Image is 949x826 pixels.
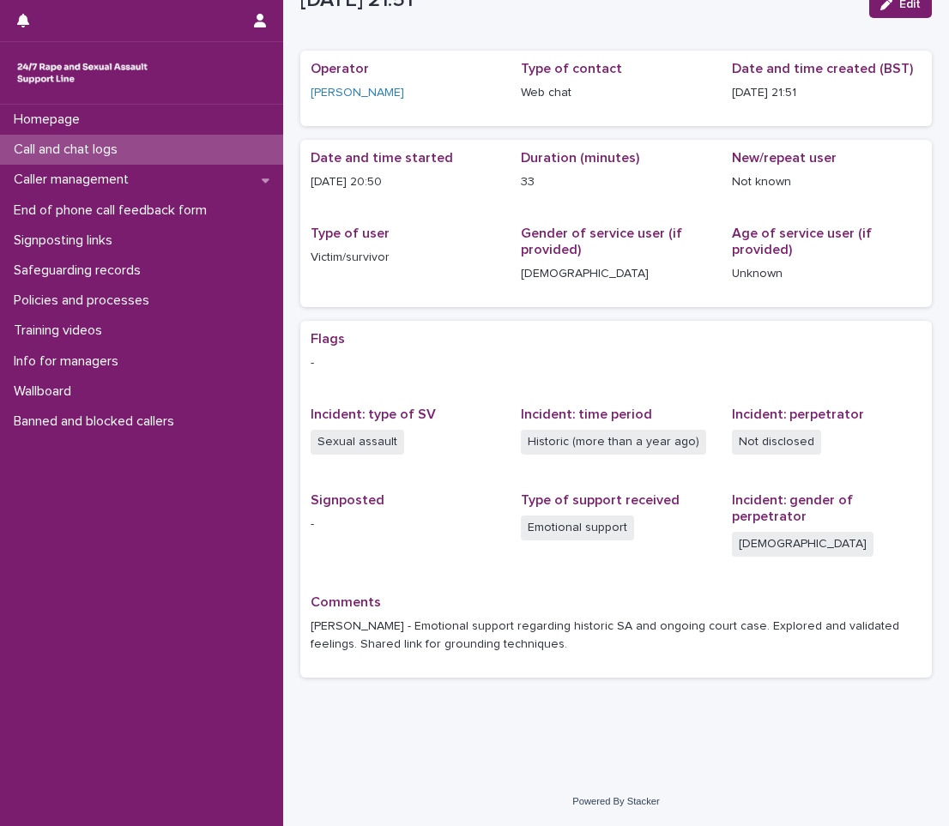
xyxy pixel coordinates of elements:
[311,515,500,534] p: -
[311,151,453,165] span: Date and time started
[732,62,913,75] span: Date and time created (BST)
[311,618,922,654] p: [PERSON_NAME] - Emotional support regarding historic SA and ongoing court case. Explored and vali...
[311,84,404,102] a: [PERSON_NAME]
[521,84,710,102] p: Web chat
[311,332,345,346] span: Flags
[7,262,154,279] p: Safeguarding records
[732,430,821,455] span: Not disclosed
[732,84,922,102] p: [DATE] 21:51
[14,56,151,90] img: rhQMoQhaT3yELyF149Cw
[521,430,706,455] span: Historic (more than a year ago)
[521,151,639,165] span: Duration (minutes)
[311,226,390,240] span: Type of user
[7,112,94,128] p: Homepage
[732,151,837,165] span: New/repeat user
[7,232,126,249] p: Signposting links
[732,532,873,557] span: [DEMOGRAPHIC_DATA]
[7,142,131,158] p: Call and chat logs
[7,323,116,339] p: Training videos
[732,226,872,256] span: Age of service user (if provided)
[521,173,710,191] p: 33
[732,407,864,421] span: Incident: perpetrator
[521,226,682,256] span: Gender of service user (if provided)
[311,62,369,75] span: Operator
[521,265,710,283] p: [DEMOGRAPHIC_DATA]
[311,249,500,267] p: Victim/survivor
[521,493,680,507] span: Type of support received
[7,413,188,430] p: Banned and blocked callers
[7,172,142,188] p: Caller management
[732,173,922,191] p: Not known
[521,407,652,421] span: Incident: time period
[311,493,384,507] span: Signposted
[521,62,622,75] span: Type of contact
[7,202,221,219] p: End of phone call feedback form
[7,353,132,370] p: Info for managers
[732,265,922,283] p: Unknown
[7,383,85,400] p: Wallboard
[311,595,381,609] span: Comments
[311,407,436,421] span: Incident: type of SV
[7,292,163,309] p: Policies and processes
[311,354,922,372] p: -
[521,515,634,540] span: Emotional support
[311,430,404,455] span: Sexual assault
[572,796,659,806] a: Powered By Stacker
[311,173,500,191] p: [DATE] 20:50
[732,493,853,523] span: Incident: gender of perpetrator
